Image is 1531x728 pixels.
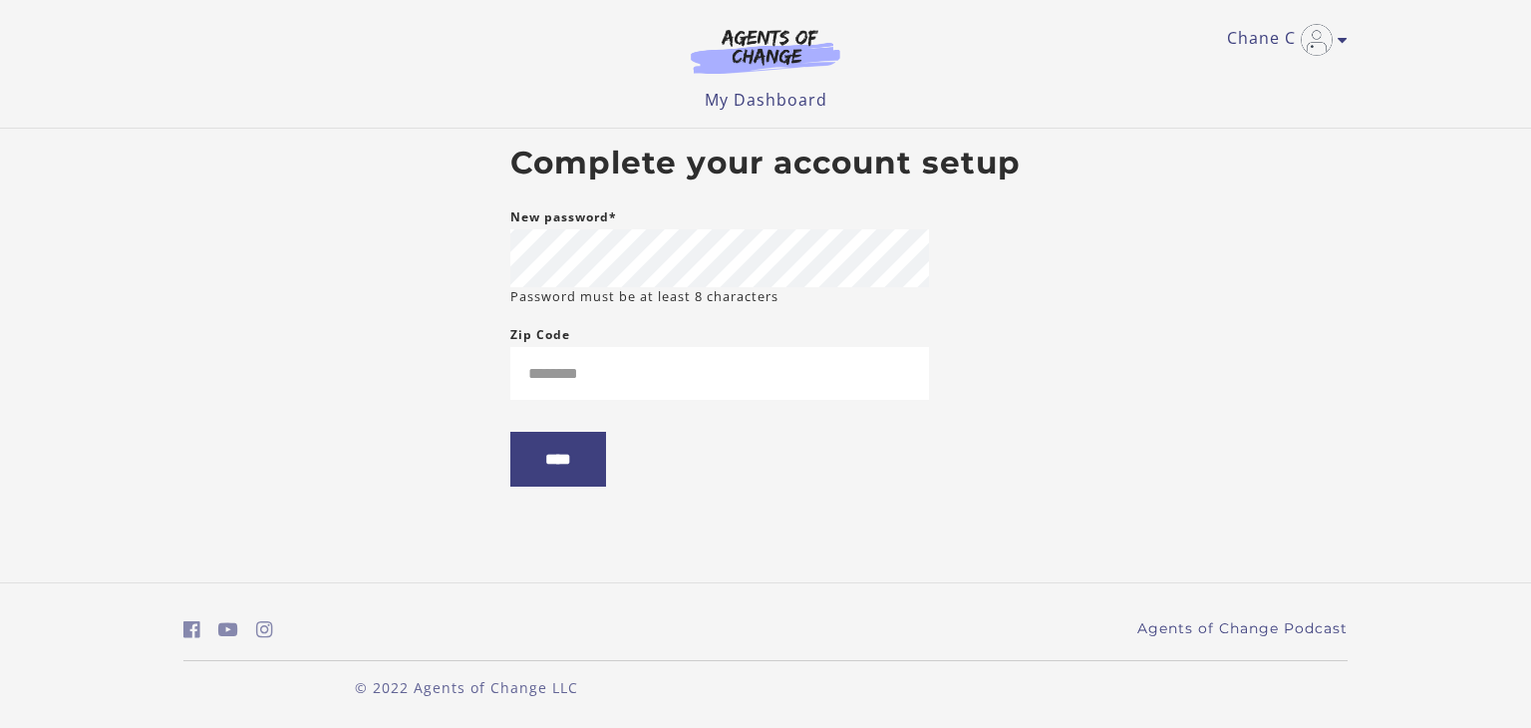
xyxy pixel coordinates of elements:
[1227,24,1338,56] a: Toggle menu
[218,615,238,644] a: https://www.youtube.com/c/AgentsofChangeTestPrepbyMeaganMitchell (Open in a new window)
[183,615,200,644] a: https://www.facebook.com/groups/aswbtestprep (Open in a new window)
[670,28,861,74] img: Agents of Change Logo
[1137,618,1348,639] a: Agents of Change Podcast
[510,287,778,306] small: Password must be at least 8 characters
[183,677,750,698] p: © 2022 Agents of Change LLC
[510,145,1021,182] h2: Complete your account setup
[218,620,238,639] i: https://www.youtube.com/c/AgentsofChangeTestPrepbyMeaganMitchell (Open in a new window)
[256,620,273,639] i: https://www.instagram.com/agentsofchangeprep/ (Open in a new window)
[256,615,273,644] a: https://www.instagram.com/agentsofchangeprep/ (Open in a new window)
[183,620,200,639] i: https://www.facebook.com/groups/aswbtestprep (Open in a new window)
[510,205,617,229] label: New password*
[705,89,827,111] a: My Dashboard
[510,323,570,347] label: Zip Code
